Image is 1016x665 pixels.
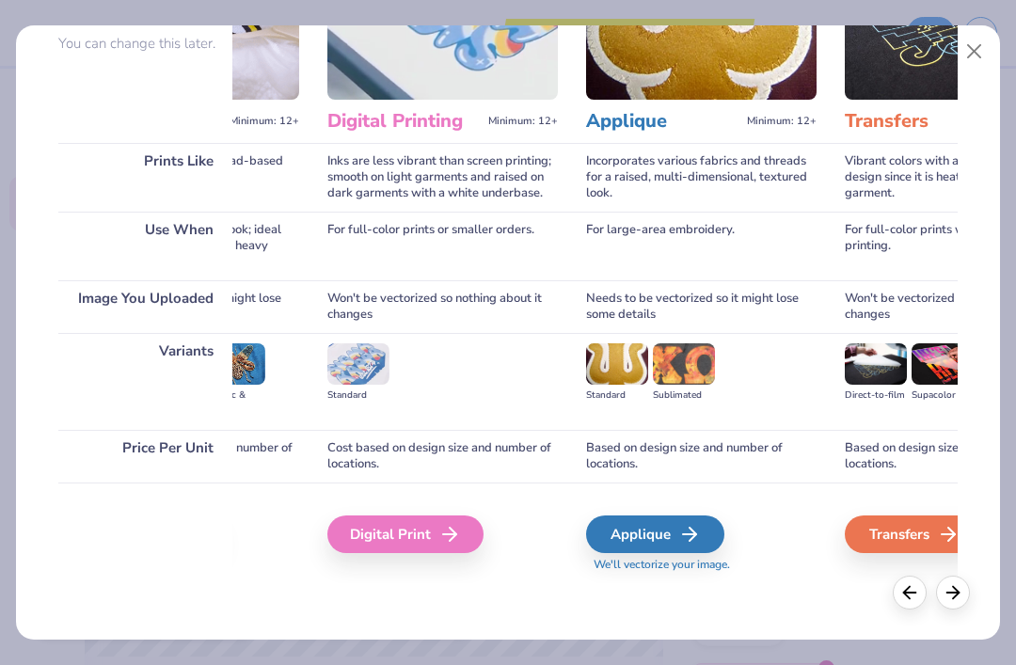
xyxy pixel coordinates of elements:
[653,343,715,385] img: Sublimated
[845,388,907,404] div: Direct-to-film
[58,430,232,483] div: Price Per Unit
[230,115,299,128] span: Minimum: 12+
[747,115,817,128] span: Minimum: 12+
[58,280,232,333] div: Image You Uploaded
[202,388,264,420] div: Metallic & Glitter
[69,143,299,212] div: Colors are vibrant with a thread-based textured, high-quality finish.
[586,430,817,483] div: Based on design size and number of locations.
[586,143,817,212] div: Incorporates various fabrics and threads for a raised, multi-dimensional, textured look.
[58,333,232,430] div: Variants
[327,109,481,134] h3: Digital Printing
[327,343,389,385] img: Standard
[912,388,974,404] div: Supacolor
[586,212,817,280] div: For large-area embroidery.
[327,280,558,333] div: Won't be vectorized so nothing about it changes
[202,343,264,385] img: Metallic & Glitter
[488,115,558,128] span: Minimum: 12+
[586,343,648,385] img: Standard
[957,34,992,70] button: Close
[586,280,817,333] div: Needs to be vectorized so it might lose some details
[912,343,974,385] img: Supacolor
[69,280,299,333] div: Needs to be vectorized so it might lose some details
[58,143,232,212] div: Prints Like
[327,388,389,404] div: Standard
[327,515,484,553] div: Digital Print
[69,430,299,483] div: Cost based on design size and number of locations.
[586,557,817,573] span: We'll vectorize your image.
[845,343,907,385] img: Direct-to-film
[653,388,715,404] div: Sublimated
[586,515,724,553] div: Applique
[586,109,739,134] h3: Applique
[58,212,232,280] div: Use When
[327,212,558,280] div: For full-color prints or smaller orders.
[69,212,299,280] div: For a professional, high-end look; ideal for logos and text on hats and heavy garments.
[58,36,232,52] p: You can change this later.
[586,388,648,404] div: Standard
[845,515,983,553] div: Transfers
[327,143,558,212] div: Inks are less vibrant than screen printing; smooth on light garments and raised on dark garments ...
[327,430,558,483] div: Cost based on design size and number of locations.
[845,109,998,134] h3: Transfers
